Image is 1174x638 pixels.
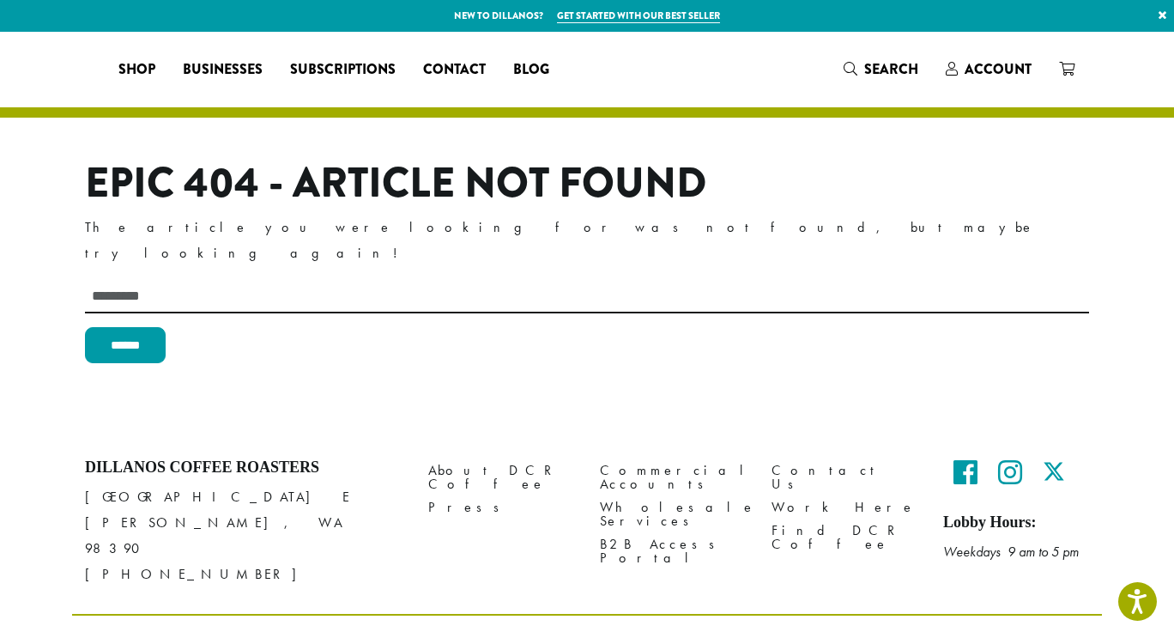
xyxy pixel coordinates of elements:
[600,496,746,533] a: Wholesale Services
[600,459,746,495] a: Commercial Accounts
[428,459,574,495] a: About DCR Coffee
[772,520,917,556] a: Find DCR Coffee
[830,55,932,83] a: Search
[943,543,1079,561] em: Weekdays 9 am to 5 pm
[600,533,746,570] a: B2B Access Portal
[943,513,1089,532] h5: Lobby Hours:
[183,59,263,81] span: Businesses
[557,9,720,23] a: Get started with our best seller
[864,59,918,79] span: Search
[290,59,396,81] span: Subscriptions
[85,159,1089,209] h1: Epic 404 - Article Not Found
[513,59,549,81] span: Blog
[118,59,155,81] span: Shop
[965,59,1032,79] span: Account
[772,459,917,495] a: Contact Us
[423,59,486,81] span: Contact
[105,56,169,83] a: Shop
[85,459,402,477] h4: Dillanos Coffee Roasters
[85,215,1089,266] p: The article you were looking for was not found, but maybe try looking again!
[85,484,402,587] p: [GEOGRAPHIC_DATA] E [PERSON_NAME], WA 98390 [PHONE_NUMBER]
[428,496,574,520] a: Press
[772,496,917,520] a: Work Here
